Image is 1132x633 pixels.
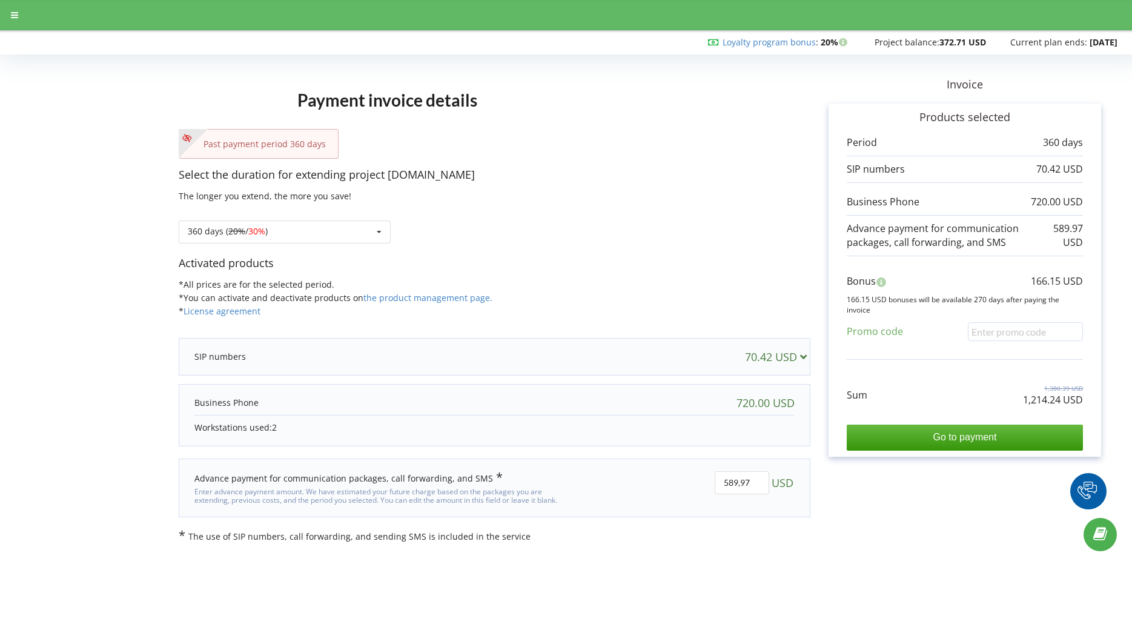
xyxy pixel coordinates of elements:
p: Select the duration for extending project [DOMAIN_NAME] [179,167,810,183]
p: Bonus [847,274,876,288]
h1: Payment invoice details [179,71,595,129]
span: *All prices are for the selected period. [179,279,334,290]
p: Business Phone [847,195,919,209]
p: Business Phone [194,397,259,409]
input: Go to payment [847,425,1083,450]
div: Enter advance payment amount. We have estimated your future charge based on the packages you are ... [194,485,563,505]
p: 720.00 USD [1031,195,1083,209]
p: 589.97 USD [1051,222,1083,250]
a: License agreement [184,305,260,317]
p: Past payment period 360 days [191,138,326,150]
p: Activated products [179,256,810,271]
p: Promo code [847,325,903,339]
a: the product management page. [363,292,492,303]
s: 20% [228,225,245,237]
input: Enter promo code [968,322,1083,341]
p: 166.15 USD bonuses will be available 270 days after paying the invoice [847,294,1083,315]
strong: [DATE] [1090,36,1117,48]
p: SIP numbers [847,162,905,176]
div: 360 days ( / ) [188,227,268,236]
span: Project balance: [875,36,939,48]
p: 1,380.39 USD [1023,384,1083,393]
span: *You can activate and deactivate products on [179,292,492,303]
p: 166.15 USD [1031,274,1083,288]
p: Workstations used: [194,422,795,434]
span: : [723,36,818,48]
p: SIP numbers [194,351,246,363]
p: Period [847,136,877,150]
p: Invoice [810,77,1119,93]
span: USD [772,471,793,494]
span: 2 [272,422,277,433]
a: Loyalty program bonus [723,36,816,48]
span: The longer you extend, the more you save! [179,190,351,202]
p: Advance payment for communication packages, call forwarding, and SMS [847,222,1051,250]
p: The use of SIP numbers, call forwarding, and sending SMS is included in the service [179,529,810,543]
p: Sum [847,388,867,402]
p: Products selected [847,110,1083,125]
p: 360 days [1043,136,1083,150]
span: Current plan ends: [1010,36,1087,48]
span: 30% [248,225,265,237]
strong: 20% [821,36,850,48]
p: 1,214.24 USD [1023,393,1083,407]
p: 70.42 USD [1036,162,1083,176]
div: 70.42 USD [745,351,812,363]
div: Advance payment for communication packages, call forwarding, and SMS [194,471,503,485]
strong: 372.71 USD [939,36,986,48]
div: 720.00 USD [736,397,795,409]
